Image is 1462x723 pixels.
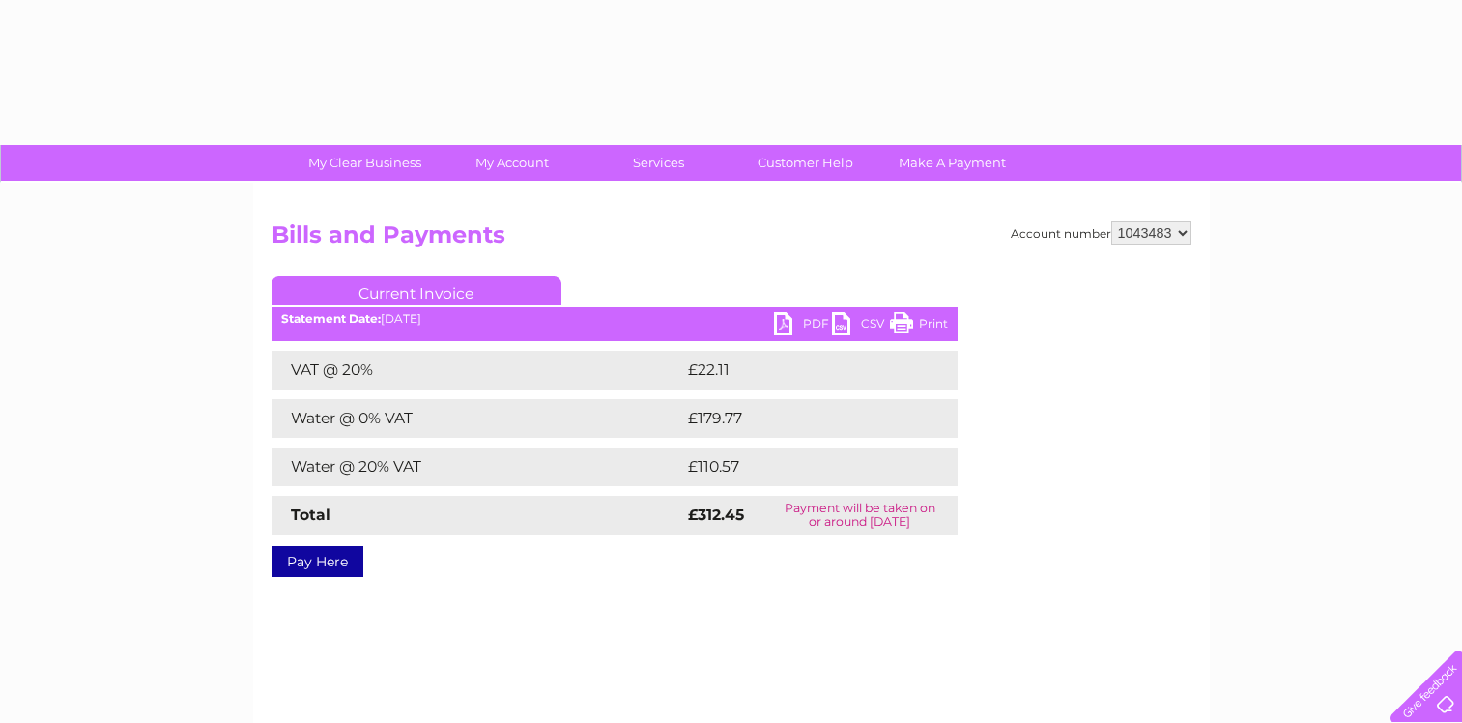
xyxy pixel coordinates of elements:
td: £110.57 [683,448,920,486]
td: Payment will be taken on or around [DATE] [762,496,957,535]
td: VAT @ 20% [272,351,683,390]
a: Print [890,312,948,340]
a: CSV [832,312,890,340]
div: Account number [1011,221,1191,245]
strong: Total [291,506,330,524]
a: Pay Here [272,546,363,577]
td: Water @ 20% VAT [272,448,683,486]
b: Statement Date: [281,311,381,326]
a: PDF [774,312,832,340]
div: [DATE] [272,312,958,326]
a: Make A Payment [873,145,1032,181]
td: £22.11 [683,351,914,390]
a: Customer Help [726,145,885,181]
td: £179.77 [683,399,922,438]
a: My Account [432,145,591,181]
h2: Bills and Payments [272,221,1191,258]
strong: £312.45 [688,506,744,524]
a: My Clear Business [285,145,444,181]
a: Services [579,145,738,181]
td: Water @ 0% VAT [272,399,683,438]
a: Current Invoice [272,276,561,305]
